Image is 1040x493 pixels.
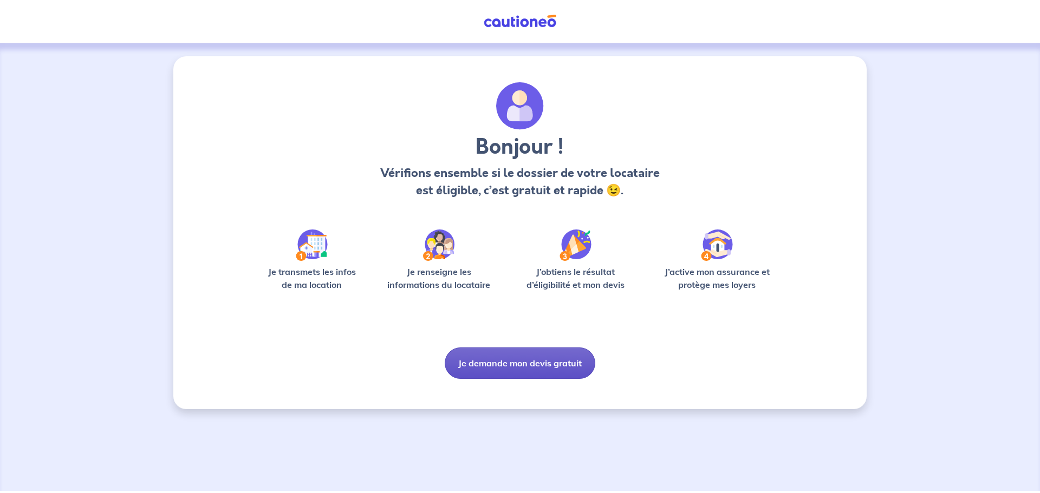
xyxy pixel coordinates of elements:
h3: Bonjour ! [377,134,662,160]
img: /static/c0a346edaed446bb123850d2d04ad552/Step-2.svg [423,229,454,261]
p: Je transmets les infos de ma location [260,265,363,291]
img: Cautioneo [479,15,561,28]
button: Je demande mon devis gratuit [445,347,595,379]
img: /static/bfff1cf634d835d9112899e6a3df1a5d/Step-4.svg [701,229,733,261]
img: /static/90a569abe86eec82015bcaae536bd8e6/Step-1.svg [296,229,328,261]
p: Je renseigne les informations du locataire [381,265,497,291]
img: archivate [496,82,544,130]
p: Vérifions ensemble si le dossier de votre locataire est éligible, c’est gratuit et rapide 😉. [377,165,662,199]
p: J’obtiens le résultat d’éligibilité et mon devis [515,265,637,291]
p: J’active mon assurance et protège mes loyers [654,265,780,291]
img: /static/f3e743aab9439237c3e2196e4328bba9/Step-3.svg [560,229,591,261]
